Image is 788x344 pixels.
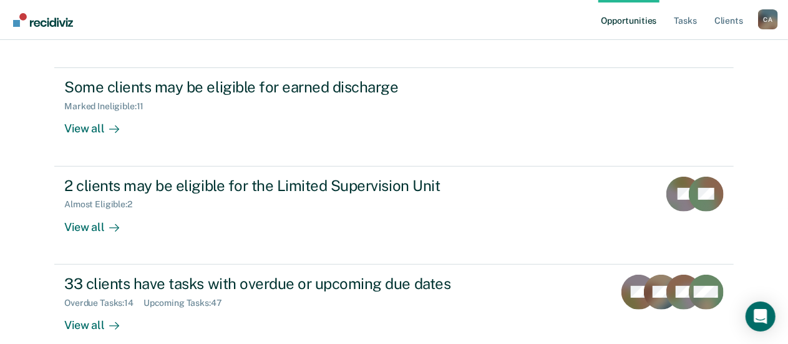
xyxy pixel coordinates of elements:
a: 2 clients may be eligible for the Limited Supervision UnitAlmost Eligible:2View all [54,167,734,265]
div: Some clients may be eligible for earned discharge [64,78,502,96]
div: View all [64,210,134,234]
a: Some clients may be eligible for earned dischargeMarked Ineligible:11View all [54,67,734,166]
div: View all [64,112,134,136]
div: View all [64,308,134,332]
div: Almost Eligible : 2 [64,199,142,210]
div: Upcoming Tasks : 47 [143,298,232,308]
div: 2 clients may be eligible for the Limited Supervision Unit [64,177,502,195]
div: 33 clients have tasks with overdue or upcoming due dates [64,275,502,293]
div: Overdue Tasks : 14 [64,298,143,308]
div: Marked Ineligible : 11 [64,101,153,112]
button: Profile dropdown button [758,9,778,29]
div: C A [758,9,778,29]
img: Recidiviz [13,13,73,27]
div: Open Intercom Messenger [746,302,776,332]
